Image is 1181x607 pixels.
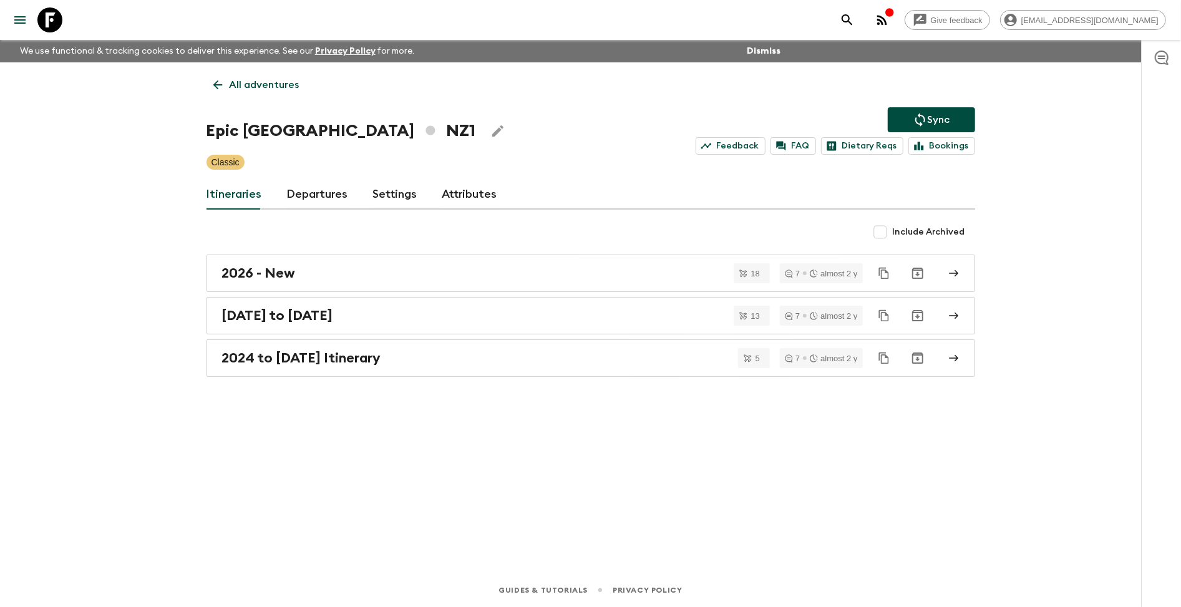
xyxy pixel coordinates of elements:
button: Duplicate [873,304,895,327]
p: Classic [211,156,240,168]
h2: 2024 to [DATE] Itinerary [222,350,381,366]
button: Archive [905,346,930,371]
h1: Epic [GEOGRAPHIC_DATA] NZ1 [207,119,475,143]
a: Itineraries [207,180,262,210]
a: Settings [373,180,417,210]
span: 18 [744,270,767,278]
span: 5 [748,354,767,362]
p: All adventures [230,77,299,92]
a: Departures [287,180,348,210]
a: Privacy Policy [613,583,682,597]
a: 2026 - New [207,255,975,292]
button: Duplicate [873,347,895,369]
a: All adventures [207,72,306,97]
span: Include Archived [893,226,965,238]
div: [EMAIL_ADDRESS][DOMAIN_NAME] [1000,10,1166,30]
div: almost 2 y [810,312,857,320]
span: Give feedback [924,16,989,25]
a: 2024 to [DATE] Itinerary [207,339,975,377]
a: Dietary Reqs [821,137,903,155]
button: menu [7,7,32,32]
a: Feedback [696,137,765,155]
button: Archive [905,261,930,286]
div: 7 [785,354,800,362]
span: 13 [744,312,767,320]
h2: 2026 - New [222,265,296,281]
h2: [DATE] to [DATE] [222,308,333,324]
button: search adventures [835,7,860,32]
a: Attributes [442,180,497,210]
p: Sync [928,112,950,127]
button: Archive [905,303,930,328]
a: Give feedback [905,10,990,30]
a: Privacy Policy [315,47,376,56]
a: Guides & Tutorials [498,583,588,597]
button: Duplicate [873,262,895,284]
button: Sync adventure departures to the booking engine [888,107,975,132]
div: 7 [785,312,800,320]
a: Bookings [908,137,975,155]
div: almost 2 y [810,354,857,362]
div: almost 2 y [810,270,857,278]
button: Dismiss [744,42,784,60]
div: 7 [785,270,800,278]
a: [DATE] to [DATE] [207,297,975,334]
button: Edit Adventure Title [485,119,510,143]
span: [EMAIL_ADDRESS][DOMAIN_NAME] [1014,16,1165,25]
a: FAQ [770,137,816,155]
p: We use functional & tracking cookies to deliver this experience. See our for more. [15,40,420,62]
